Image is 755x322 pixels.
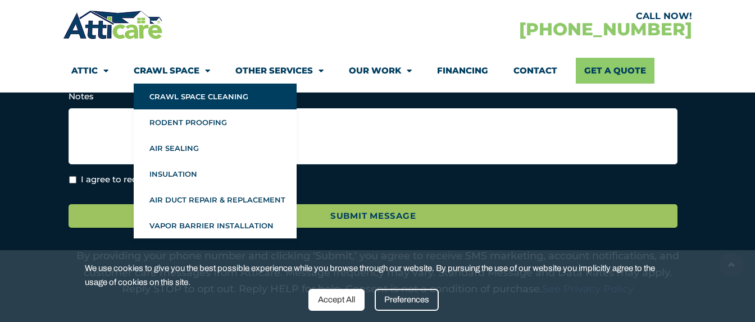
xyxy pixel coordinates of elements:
a: Rodent Proofing [134,109,297,135]
label: Notes [69,91,94,102]
div: Preferences [375,289,439,311]
a: Crawl Space Cleaning [134,84,297,109]
a: Financing [437,58,488,84]
a: Our Work [349,58,412,84]
a: Crawl Space [134,58,210,84]
ul: Crawl Space [134,84,297,238]
a: Insulation [134,161,297,187]
input: Submit Message [69,204,677,228]
div: Accept All [308,289,365,311]
a: Other Services [235,58,324,84]
span: We use cookies to give you the best possible experience while you browse through our website. By ... [85,261,662,289]
a: Vapor Barrier Installation [134,213,297,238]
nav: Menu [71,58,684,84]
div: CALL NOW! [377,12,692,21]
a: Contact [513,58,557,84]
a: Air Duct Repair & Replacement [134,187,297,213]
label: I agree to receive SMS messages from Atticare [81,173,279,186]
a: Air Sealing [134,135,297,161]
a: Get A Quote [576,58,654,84]
p: By providing your phone number and clicking ‘Submit,’ you agree to receive SMS marketing, account... [69,248,686,298]
a: Attic [71,58,108,84]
